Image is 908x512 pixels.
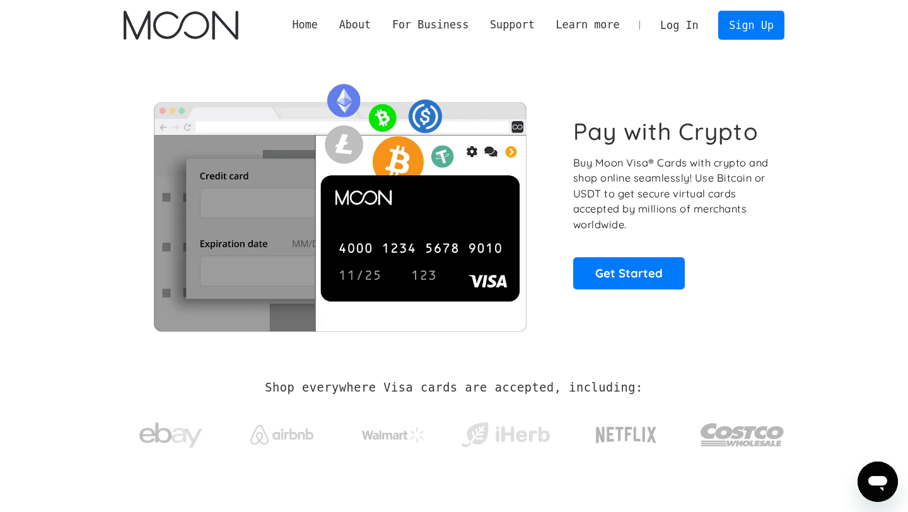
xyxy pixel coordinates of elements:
[124,75,556,331] img: Moon Cards let you spend your crypto anywhere Visa is accepted.
[124,11,238,40] a: home
[479,17,545,33] div: Support
[250,425,313,445] img: Airbnb
[718,11,784,39] a: Sign Up
[556,17,619,33] div: Learn more
[339,17,371,33] div: About
[570,407,683,457] a: Netflix
[490,17,535,33] div: Support
[700,399,784,465] a: Costco
[347,415,441,449] a: Walmart
[458,419,552,451] img: iHerb
[139,416,202,455] img: ebay
[573,117,759,146] h1: Pay with Crypto
[458,406,552,458] a: iHerb
[700,411,784,458] img: Costco
[362,428,425,443] img: Walmart
[545,17,631,33] div: Learn more
[124,403,218,462] a: ebay
[392,17,469,33] div: For Business
[282,17,329,33] a: Home
[573,155,771,233] p: Buy Moon Visa® Cards with crypto and shop online seamlessly! Use Bitcoin or USDT to get secure vi...
[329,17,381,33] div: About
[858,462,898,502] iframe: Button to launch messaging window
[381,17,479,33] div: For Business
[649,11,709,39] a: Log In
[265,381,643,395] h2: Shop everywhere Visa cards are accepted, including:
[595,419,658,451] img: Netflix
[573,257,685,289] a: Get Started
[235,412,329,451] a: Airbnb
[124,11,238,40] img: Moon Logo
